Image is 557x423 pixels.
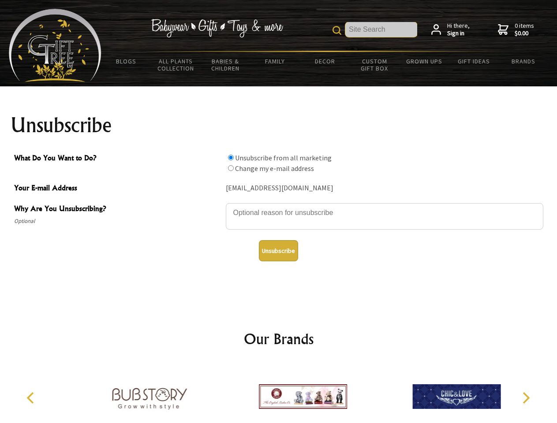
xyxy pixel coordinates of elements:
[235,153,332,162] label: Unsubscribe from all marketing
[499,52,549,70] a: Brands
[350,52,400,78] a: Custom Gift Box
[11,115,547,136] h1: Unsubscribe
[259,240,298,261] button: Unsubscribe
[431,22,470,37] a: Hi there,Sign in
[151,19,283,37] img: Babywear - Gifts - Toys & more
[226,182,543,195] div: [EMAIL_ADDRESS][DOMAIN_NAME]
[151,52,201,78] a: All Plants Collection
[226,203,543,230] textarea: Why Are You Unsubscribing?
[9,9,101,82] img: Babyware - Gifts - Toys and more...
[228,155,234,160] input: What Do You Want to Do?
[14,203,221,216] span: Why Are You Unsubscribing?
[14,152,221,165] span: What Do You Want to Do?
[14,182,221,195] span: Your E-mail Address
[498,22,534,37] a: 0 items$0.00
[333,26,341,35] img: product search
[447,30,470,37] strong: Sign in
[515,22,534,37] span: 0 items
[235,164,314,173] label: Change my e-mail address
[228,165,234,171] input: What Do You Want to Do?
[101,52,151,70] a: BLOGS
[300,52,350,70] a: Decor
[345,22,417,37] input: Site Search
[399,52,449,70] a: Grown Ups
[22,388,41,408] button: Previous
[14,216,221,226] span: Optional
[516,388,535,408] button: Next
[250,52,300,70] a: Family
[447,22,470,37] span: Hi there,
[515,30,534,37] strong: $0.00
[201,52,250,78] a: Babies & Children
[449,52,499,70] a: Gift Ideas
[18,328,540,349] h2: Our Brands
